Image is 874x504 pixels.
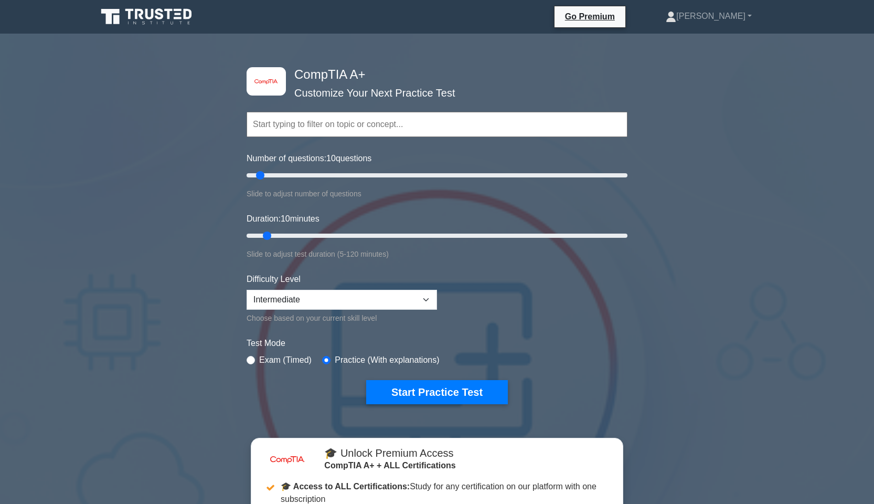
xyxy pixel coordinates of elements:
[247,312,437,324] div: Choose based on your current skill level
[247,337,627,350] label: Test Mode
[326,154,336,163] span: 10
[247,112,627,137] input: Start typing to filter on topic or concept...
[247,152,371,165] label: Number of questions: questions
[247,213,319,225] label: Duration: minutes
[281,214,290,223] span: 10
[559,10,621,23] a: Go Premium
[247,273,301,286] label: Difficulty Level
[641,6,777,27] a: [PERSON_NAME]
[247,187,627,200] div: Slide to adjust number of questions
[335,354,439,366] label: Practice (With explanations)
[366,380,508,404] button: Start Practice Test
[247,248,627,260] div: Slide to adjust test duration (5-120 minutes)
[290,67,576,82] h4: CompTIA A+
[259,354,312,366] label: Exam (Timed)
